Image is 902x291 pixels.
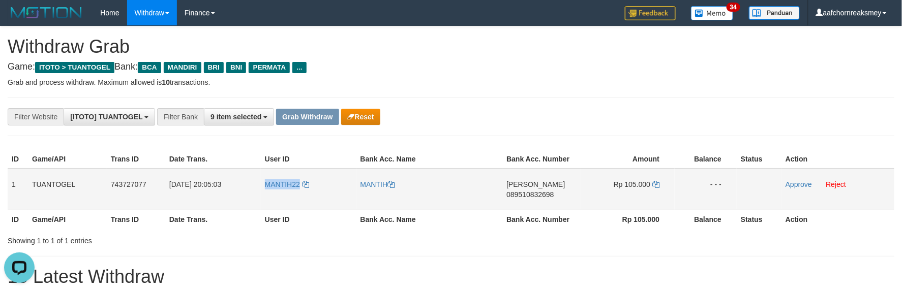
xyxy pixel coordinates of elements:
[8,210,28,229] th: ID
[781,150,894,169] th: Action
[111,180,146,188] span: 743727077
[35,62,114,73] span: ITOTO > TUANTOGEL
[727,3,740,12] span: 34
[8,169,28,210] td: 1
[107,210,165,229] th: Trans ID
[737,210,781,229] th: Status
[249,62,290,73] span: PERMATA
[265,180,309,188] a: MANTIH22
[581,210,675,229] th: Rp 105.000
[107,150,165,169] th: Trans ID
[506,190,554,199] span: Copy 089510832698 to clipboard
[165,150,261,169] th: Date Trans.
[261,210,356,229] th: User ID
[70,113,142,121] span: [ITOTO] TUANTOGEL
[204,108,274,125] button: 9 item selected
[749,6,800,20] img: panduan.png
[265,180,300,188] span: MANTIH22
[169,180,221,188] span: [DATE] 20:05:03
[502,210,581,229] th: Bank Acc. Number
[28,150,107,169] th: Game/API
[356,150,503,169] th: Bank Acc. Name
[581,150,675,169] th: Amount
[691,6,734,20] img: Button%20Memo.svg
[162,78,170,86] strong: 10
[165,210,261,229] th: Date Trans.
[737,150,781,169] th: Status
[502,150,581,169] th: Bank Acc. Number
[786,180,812,188] a: Approve
[8,62,894,72] h4: Game: Bank:
[292,62,306,73] span: ...
[164,62,201,73] span: MANDIRI
[64,108,155,125] button: [ITOTO] TUANTOGEL
[28,210,107,229] th: Game/API
[614,180,650,188] span: Rp 105.000
[675,150,737,169] th: Balance
[138,62,161,73] span: BCA
[157,108,204,125] div: Filter Bank
[261,150,356,169] th: User ID
[8,37,894,57] h1: Withdraw Grab
[625,6,676,20] img: Feedback.jpg
[4,4,35,35] button: Open LiveChat chat widget
[8,150,28,169] th: ID
[8,232,368,246] div: Showing 1 to 1 of 1 entries
[506,180,565,188] span: [PERSON_NAME]
[781,210,894,229] th: Action
[360,180,395,188] a: MANTIH
[211,113,261,121] span: 9 item selected
[8,108,64,125] div: Filter Website
[8,267,894,287] h1: 15 Latest Withdraw
[276,109,339,125] button: Grab Withdraw
[675,210,737,229] th: Balance
[8,5,85,20] img: MOTION_logo.png
[28,169,107,210] td: TUANTOGEL
[341,109,380,125] button: Reset
[8,77,894,87] p: Grab and process withdraw. Maximum allowed is transactions.
[826,180,847,188] a: Reject
[356,210,503,229] th: Bank Acc. Name
[652,180,659,188] a: Copy 105000 to clipboard
[226,62,246,73] span: BNI
[204,62,224,73] span: BRI
[675,169,737,210] td: - - -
